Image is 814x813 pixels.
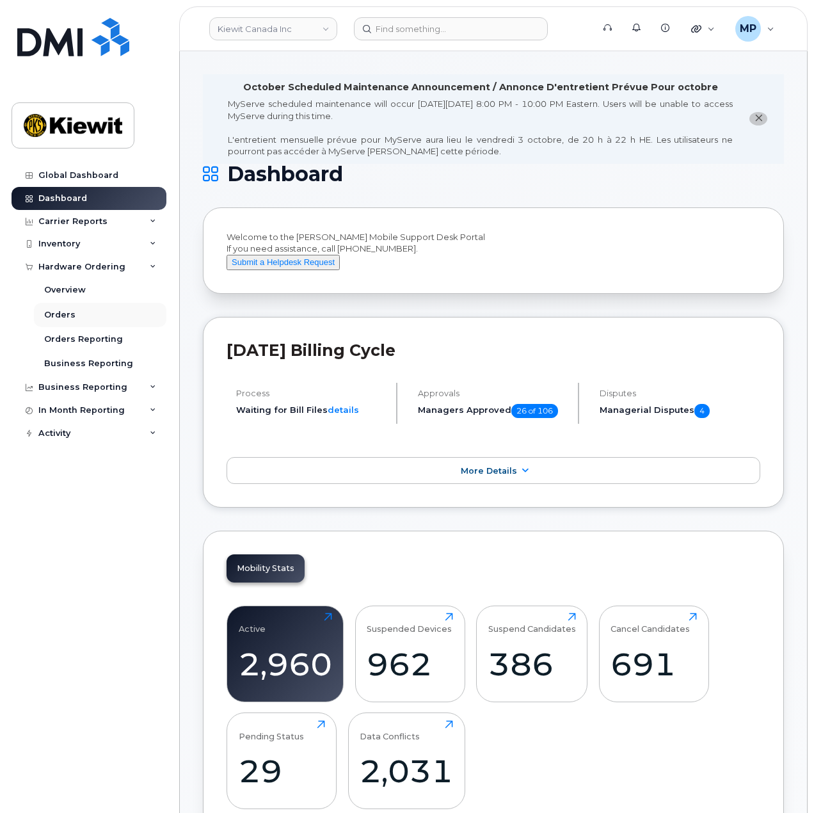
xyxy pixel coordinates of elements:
[239,613,266,634] div: Active
[758,757,804,803] iframe: Messenger Launcher
[418,389,567,398] h4: Approvals
[236,404,385,416] li: Waiting for Bill Files
[239,752,325,790] div: 29
[610,613,690,634] div: Cancel Candidates
[328,405,359,415] a: details
[227,165,343,184] span: Dashboard
[227,231,760,271] div: Welcome to the [PERSON_NAME] Mobile Support Desk Portal If you need assistance, call [PHONE_NUMBER].
[239,720,304,741] div: Pending Status
[360,720,453,802] a: Data Conflicts2,031
[239,720,325,802] a: Pending Status29
[360,752,453,790] div: 2,031
[461,466,517,476] span: More Details
[227,257,340,267] a: Submit a Helpdesk Request
[227,255,340,271] button: Submit a Helpdesk Request
[228,98,733,157] div: MyServe scheduled maintenance will occur [DATE][DATE] 8:00 PM - 10:00 PM Eastern. Users will be u...
[243,81,718,94] div: October Scheduled Maintenance Announcement / Annonce D'entretient Prévue Pour octobre
[749,112,767,125] button: close notification
[239,645,332,683] div: 2,960
[600,404,760,418] h5: Managerial Disputes
[360,720,420,741] div: Data Conflicts
[610,645,697,683] div: 691
[694,404,710,418] span: 4
[418,404,567,418] h5: Managers Approved
[367,613,453,695] a: Suspended Devices962
[227,341,760,360] h2: [DATE] Billing Cycle
[488,613,576,634] div: Suspend Candidates
[511,404,558,418] span: 26 of 106
[610,613,697,695] a: Cancel Candidates691
[600,389,760,398] h4: Disputes
[236,389,385,398] h4: Process
[488,613,576,695] a: Suspend Candidates386
[367,645,453,683] div: 962
[239,613,332,695] a: Active2,960
[367,613,452,634] div: Suspended Devices
[488,645,576,683] div: 386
